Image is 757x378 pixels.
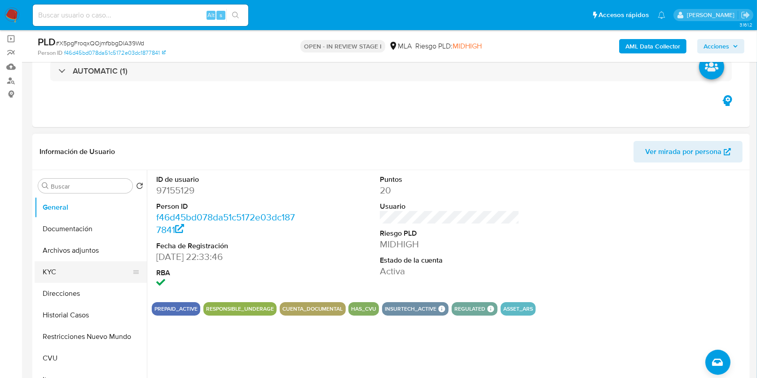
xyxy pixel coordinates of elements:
[380,255,520,265] dt: Estado de la cuenta
[35,218,147,240] button: Documentación
[38,35,56,49] b: PLD
[136,182,143,192] button: Volver al orden por defecto
[64,49,166,57] a: f46d45bd078da51c5172e03dc1877841
[35,283,147,304] button: Direcciones
[453,41,482,51] span: MIDHIGH
[380,265,520,277] dd: Activa
[156,211,295,236] a: f46d45bd078da51c5172e03dc1877841
[599,10,649,20] span: Accesos rápidos
[35,326,147,347] button: Restricciones Nuevo Mundo
[704,39,729,53] span: Acciones
[35,261,140,283] button: KYC
[658,11,665,19] a: Notificaciones
[156,241,296,251] dt: Fecha de Registración
[50,61,732,81] div: AUTOMATIC (1)
[51,182,129,190] input: Buscar
[380,175,520,185] dt: Puntos
[156,251,296,263] dd: [DATE] 22:33:46
[619,39,687,53] button: AML Data Collector
[380,238,520,251] dd: MIDHIGH
[156,202,296,211] dt: Person ID
[300,40,385,53] p: OPEN - IN REVIEW STAGE I
[35,347,147,369] button: CVU
[380,184,520,197] dd: 20
[697,39,744,53] button: Acciones
[33,9,248,21] input: Buscar usuario o caso...
[156,175,296,185] dt: ID de usuario
[645,141,722,163] span: Ver mirada por persona
[220,11,222,19] span: s
[40,147,115,156] h1: Información de Usuario
[226,9,245,22] button: search-icon
[380,202,520,211] dt: Usuario
[42,182,49,189] button: Buscar
[687,11,738,19] p: patricia.mayol@mercadolibre.com
[625,39,680,53] b: AML Data Collector
[389,41,412,51] div: MLA
[156,184,296,197] dd: 97155129
[634,141,743,163] button: Ver mirada por persona
[35,240,147,261] button: Archivos adjuntos
[741,10,750,20] a: Salir
[73,66,128,76] h3: AUTOMATIC (1)
[35,197,147,218] button: General
[156,268,296,278] dt: RBA
[207,11,215,19] span: Alt
[56,39,144,48] span: # X5pgFroqxQOjmfbbgDlA39Wd
[38,49,62,57] b: Person ID
[415,41,482,51] span: Riesgo PLD:
[739,21,753,28] span: 3.161.2
[380,229,520,238] dt: Riesgo PLD
[35,304,147,326] button: Historial Casos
